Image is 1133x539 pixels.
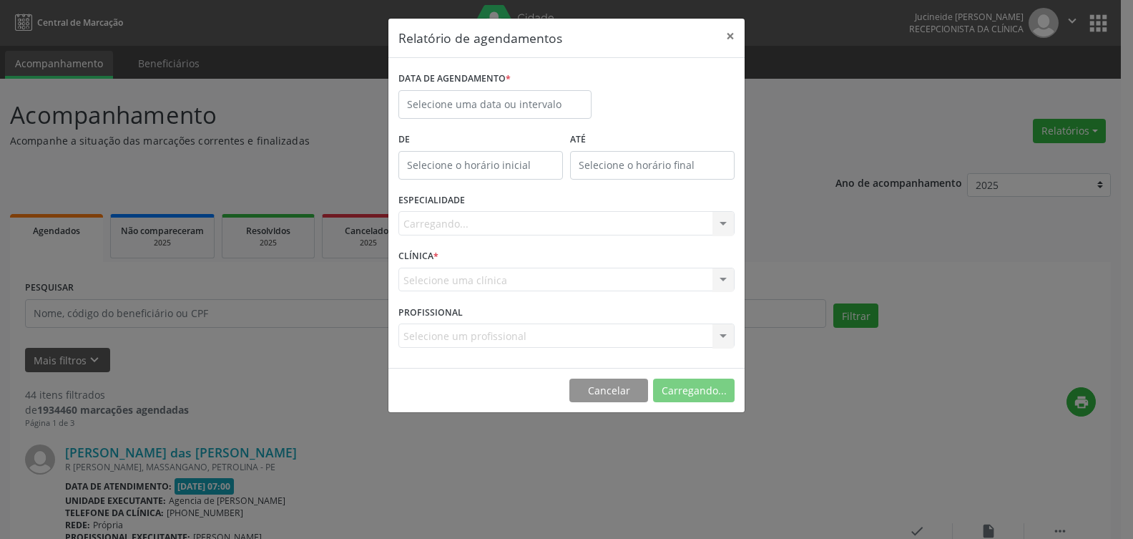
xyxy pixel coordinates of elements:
label: ATÉ [570,129,735,151]
h5: Relatório de agendamentos [398,29,562,47]
input: Selecione o horário inicial [398,151,563,180]
label: ESPECIALIDADE [398,190,465,212]
button: Carregando... [653,379,735,403]
label: CLÍNICA [398,246,438,268]
button: Close [716,19,745,54]
label: De [398,129,563,151]
button: Cancelar [569,379,648,403]
input: Selecione o horário final [570,151,735,180]
label: DATA DE AGENDAMENTO [398,68,511,90]
label: PROFISSIONAL [398,301,463,324]
input: Selecione uma data ou intervalo [398,90,592,119]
